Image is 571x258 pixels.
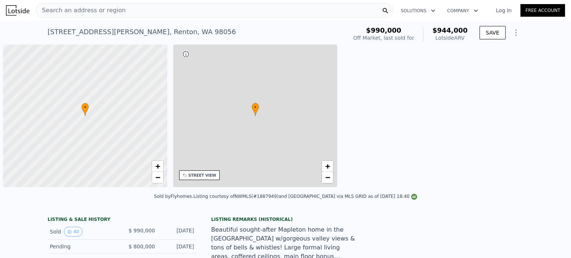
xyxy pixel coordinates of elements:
[325,173,330,182] span: −
[432,26,468,34] span: $944,000
[411,194,417,200] img: NWMLS Logo
[81,103,89,116] div: •
[480,26,506,39] button: SAVE
[322,172,333,183] a: Zoom out
[161,243,194,250] div: [DATE]
[353,34,414,42] div: Off Market, last sold for
[152,172,163,183] a: Zoom out
[211,216,360,222] div: Listing Remarks (Historical)
[188,173,216,178] div: STREET VIEW
[129,228,155,233] span: $ 990,000
[155,173,160,182] span: −
[432,34,468,42] div: Lotside ARV
[154,194,193,199] div: Sold by Flyhomes .
[50,227,116,236] div: Sold
[81,104,89,111] span: •
[252,104,259,111] span: •
[441,4,484,17] button: Company
[48,27,236,37] div: [STREET_ADDRESS][PERSON_NAME] , Renton , WA 98056
[487,7,520,14] a: Log In
[322,161,333,172] a: Zoom in
[366,26,401,34] span: $990,000
[50,243,116,250] div: Pending
[161,227,194,236] div: [DATE]
[48,216,196,224] div: LISTING & SALE HISTORY
[152,161,163,172] a: Zoom in
[129,244,155,249] span: $ 800,000
[6,5,29,16] img: Lotside
[395,4,441,17] button: Solutions
[325,161,330,171] span: +
[509,25,523,40] button: Show Options
[36,6,126,15] span: Search an address or region
[64,227,82,236] button: View historical data
[193,194,417,199] div: Listing courtesy of NWMLS (#1887949) and [GEOGRAPHIC_DATA] via MLS GRID as of [DATE] 18:40
[520,4,565,17] a: Free Account
[155,161,160,171] span: +
[252,103,259,116] div: •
